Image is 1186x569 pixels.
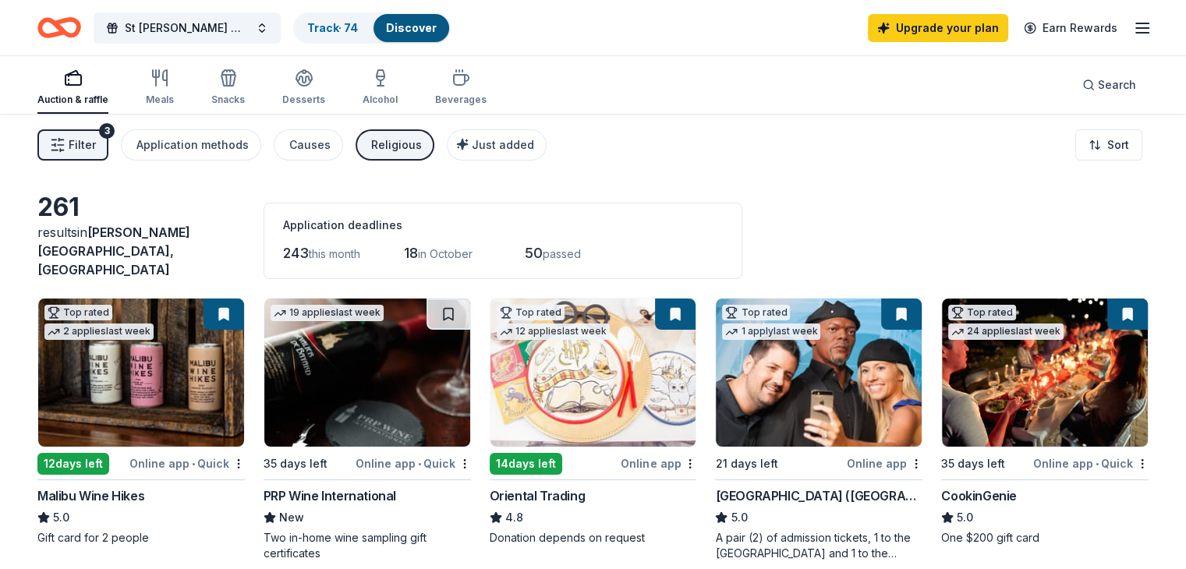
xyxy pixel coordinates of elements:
[146,62,174,114] button: Meals
[715,454,777,473] div: 21 days left
[715,486,922,505] div: [GEOGRAPHIC_DATA] ([GEOGRAPHIC_DATA])
[282,94,325,106] div: Desserts
[716,299,922,447] img: Image for Hollywood Wax Museum (Hollywood)
[497,305,565,320] div: Top rated
[1107,136,1129,154] span: Sort
[274,129,343,161] button: Causes
[543,247,581,260] span: passed
[44,305,112,320] div: Top rated
[37,224,190,277] span: [PERSON_NAME][GEOGRAPHIC_DATA], [GEOGRAPHIC_DATA]
[38,299,244,447] img: Image for Malibu Wine Hikes
[283,245,309,261] span: 243
[356,129,434,161] button: Religious
[472,138,534,151] span: Just added
[37,62,108,114] button: Auction & raffle
[715,530,922,561] div: A pair (2) of admission tickets, 1 to the [GEOGRAPHIC_DATA] and 1 to the [GEOGRAPHIC_DATA]
[490,530,697,546] div: Donation depends on request
[418,458,421,470] span: •
[404,245,418,261] span: 18
[283,216,723,235] div: Application deadlines
[121,129,261,161] button: Application methods
[264,298,471,561] a: Image for PRP Wine International19 applieslast week35 days leftOnline app•QuickPRP Wine Internati...
[125,19,250,37] span: St [PERSON_NAME] Memorial Golf Tournament
[53,508,69,527] span: 5.0
[941,454,1005,473] div: 35 days left
[37,223,245,279] div: results
[505,508,523,527] span: 4.8
[37,94,108,106] div: Auction & raffle
[1098,76,1136,94] span: Search
[942,299,1148,447] img: Image for CookinGenie
[363,94,398,106] div: Alcohol
[948,323,1064,340] div: 24 applies last week
[490,299,696,447] img: Image for Oriental Trading
[363,62,398,114] button: Alcohol
[715,298,922,561] a: Image for Hollywood Wax Museum (Hollywood)Top rated1 applylast week21 days leftOnline app[GEOGRAP...
[948,305,1016,320] div: Top rated
[289,136,331,154] div: Causes
[211,94,245,106] div: Snacks
[1096,458,1099,470] span: •
[941,486,1017,505] div: CookinGenie
[386,21,437,34] a: Discover
[264,486,396,505] div: PRP Wine International
[1033,454,1149,473] div: Online app Quick
[37,530,245,546] div: Gift card for 2 people
[37,453,109,475] div: 12 days left
[435,94,487,106] div: Beverages
[435,62,487,114] button: Beverages
[94,12,281,44] button: St [PERSON_NAME] Memorial Golf Tournament
[129,454,245,473] div: Online app Quick
[847,454,922,473] div: Online app
[1014,14,1127,42] a: Earn Rewards
[731,508,747,527] span: 5.0
[941,530,1149,546] div: One $200 gift card
[371,136,422,154] div: Religious
[490,486,586,505] div: Oriental Trading
[44,323,154,340] div: 2 applies last week
[271,305,384,321] div: 19 applies last week
[957,508,973,527] span: 5.0
[490,453,562,475] div: 14 days left
[37,129,108,161] button: Filter3
[418,247,473,260] span: in October
[293,12,451,44] button: Track· 74Discover
[211,62,245,114] button: Snacks
[264,530,471,561] div: Two in-home wine sampling gift certificates
[146,94,174,106] div: Meals
[1075,129,1142,161] button: Sort
[69,136,96,154] span: Filter
[264,299,470,447] img: Image for PRP Wine International
[722,323,820,340] div: 1 apply last week
[37,224,190,277] span: in
[941,298,1149,546] a: Image for CookinGenieTop rated24 applieslast week35 days leftOnline app•QuickCookinGenie5.0One $2...
[868,14,1008,42] a: Upgrade your plan
[99,123,115,139] div: 3
[192,458,195,470] span: •
[264,454,327,473] div: 35 days left
[525,245,543,261] span: 50
[722,305,790,320] div: Top rated
[37,486,144,505] div: Malibu Wine Hikes
[279,508,304,527] span: New
[356,454,471,473] div: Online app Quick
[309,247,360,260] span: this month
[1070,69,1149,101] button: Search
[447,129,547,161] button: Just added
[37,9,81,46] a: Home
[497,323,610,340] div: 12 applies last week
[490,298,697,546] a: Image for Oriental TradingTop rated12 applieslast week14days leftOnline appOriental Trading4.8Don...
[307,21,358,34] a: Track· 74
[136,136,249,154] div: Application methods
[621,454,696,473] div: Online app
[37,192,245,223] div: 261
[282,62,325,114] button: Desserts
[37,298,245,546] a: Image for Malibu Wine HikesTop rated2 applieslast week12days leftOnline app•QuickMalibu Wine Hike...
